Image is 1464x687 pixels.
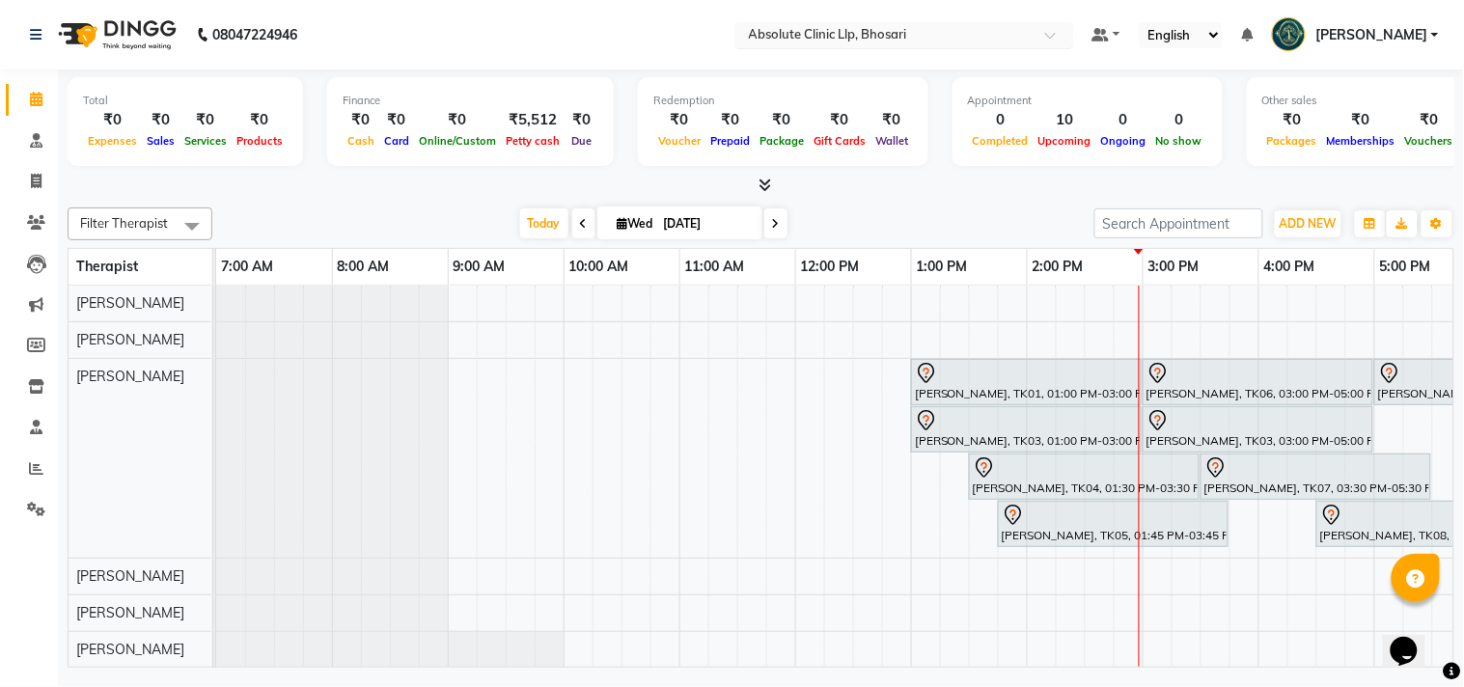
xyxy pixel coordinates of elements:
button: ADD NEW [1275,210,1341,237]
span: Filter Therapist [80,215,168,231]
input: 2025-09-03 [658,209,755,238]
span: [PERSON_NAME] [76,368,184,385]
div: 0 [1151,109,1207,131]
a: 2:00 PM [1028,253,1089,281]
span: Services [180,134,232,148]
a: 9:00 AM [449,253,511,281]
span: [PERSON_NAME] [76,567,184,585]
span: Vouchers [1400,134,1458,148]
div: [PERSON_NAME], TK06, 03:00 PM-05:00 PM, Hair Treatment - Hair Matrix [1145,362,1371,402]
a: 3:00 PM [1144,253,1204,281]
iframe: chat widget [1383,610,1445,668]
div: 0 [968,109,1034,131]
span: [PERSON_NAME] [76,331,184,348]
div: [PERSON_NAME], TK05, 01:45 PM-03:45 PM, Skin Treatment - Medicine Insertion [1000,504,1227,544]
div: ₹0 [414,109,501,131]
div: 10 [1034,109,1096,131]
span: Due [566,134,596,148]
b: 08047224946 [212,8,297,62]
span: Voucher [653,134,705,148]
span: [PERSON_NAME] [76,604,184,621]
a: 12:00 PM [796,253,865,281]
div: [PERSON_NAME], TK04, 01:30 PM-03:30 PM, Hair Treatment - Hair Matrix [971,456,1198,497]
img: Shekhar Chavan [1272,17,1306,51]
span: Memberships [1322,134,1400,148]
span: Wallet [870,134,913,148]
a: 5:00 PM [1375,253,1436,281]
span: Cash [343,134,379,148]
span: Gift Cards [809,134,870,148]
div: Redemption [653,93,913,109]
div: ₹0 [1322,109,1400,131]
div: ₹5,512 [501,109,565,131]
span: [PERSON_NAME] [76,294,184,312]
span: Completed [968,134,1034,148]
span: No show [1151,134,1207,148]
div: ₹0 [755,109,809,131]
div: Appointment [968,93,1207,109]
div: [PERSON_NAME], TK01, 01:00 PM-03:00 PM, Skin Treatment - Peel(Face) [913,362,1140,402]
div: ₹0 [379,109,414,131]
input: Search Appointment [1094,208,1263,238]
span: Products [232,134,288,148]
span: Packages [1262,134,1322,148]
a: 10:00 AM [565,253,634,281]
span: ADD NEW [1280,216,1337,231]
div: ₹0 [653,109,705,131]
a: 4:00 PM [1259,253,1320,281]
span: Prepaid [705,134,755,148]
div: ₹0 [809,109,870,131]
div: [PERSON_NAME], TK03, 03:00 PM-05:00 PM, Skin Treatment - Peel(Face) [1145,409,1371,450]
div: ₹0 [142,109,180,131]
span: Sales [142,134,180,148]
span: Wed [613,216,658,231]
span: Therapist [76,258,138,275]
div: ₹0 [83,109,142,131]
a: 7:00 AM [216,253,278,281]
div: ₹0 [565,109,598,131]
div: 0 [1096,109,1151,131]
div: ₹0 [1262,109,1322,131]
div: ₹0 [180,109,232,131]
div: [PERSON_NAME], TK03, 01:00 PM-03:00 PM, Hair Treatment - Hair Meso [913,409,1140,450]
span: Expenses [83,134,142,148]
span: Ongoing [1096,134,1151,148]
span: Petty cash [501,134,565,148]
div: ₹0 [705,109,755,131]
span: Upcoming [1034,134,1096,148]
span: [PERSON_NAME] [76,641,184,658]
span: Today [520,208,568,238]
div: ₹0 [1400,109,1458,131]
div: Finance [343,93,598,109]
a: 1:00 PM [912,253,973,281]
span: [PERSON_NAME] [1315,25,1427,45]
a: 11:00 AM [680,253,750,281]
a: 8:00 AM [333,253,395,281]
div: Total [83,93,288,109]
span: Card [379,134,414,148]
div: ₹0 [232,109,288,131]
span: Online/Custom [414,134,501,148]
div: ₹0 [870,109,913,131]
div: ₹0 [343,109,379,131]
span: Package [755,134,809,148]
div: [PERSON_NAME], TK07, 03:30 PM-05:30 PM, Hair Treatment - Hair Matrix [1202,456,1429,497]
img: logo [49,8,181,62]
